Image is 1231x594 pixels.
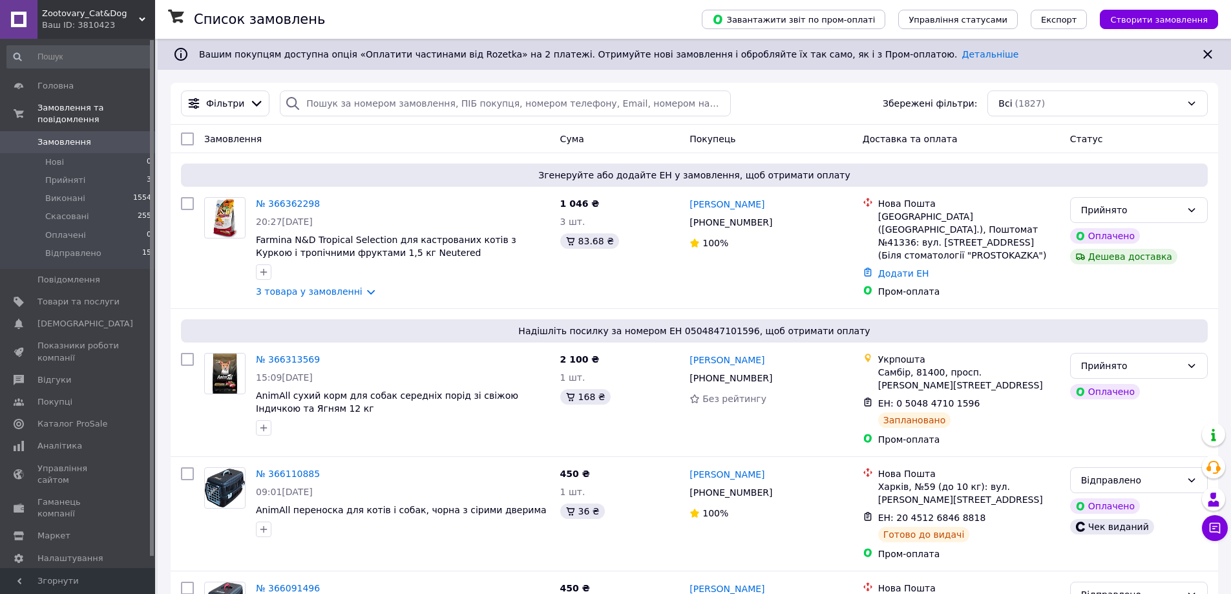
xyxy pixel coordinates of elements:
[37,463,120,486] span: Управління сайтом
[878,547,1060,560] div: Пром-оплата
[998,97,1012,110] span: Всі
[37,80,74,92] span: Головна
[6,45,153,69] input: Пошук
[863,134,958,144] span: Доставка та оплата
[204,467,246,509] a: Фото товару
[256,505,547,515] a: AnimAll переноска для котів і собак, чорна з сірими дверима
[962,49,1019,59] a: Детальніше
[560,583,590,593] span: 450 ₴
[213,354,237,394] img: Фото товару
[1070,228,1140,244] div: Оплачено
[205,469,245,508] img: Фото товару
[37,396,72,408] span: Покупці
[204,353,246,394] a: Фото товару
[687,369,775,387] div: [PHONE_NUMBER]
[45,211,89,222] span: Скасовані
[142,248,151,259] span: 15
[256,235,516,258] span: Farmina N&D Tropical Selection для кастрованих котів з Куркою і тропічними фруктами 1,5 кг Neutered
[702,238,728,248] span: 100%
[1070,134,1103,144] span: Статус
[878,412,951,428] div: Заплановано
[1070,384,1140,399] div: Оплачено
[256,469,320,479] a: № 366110885
[878,467,1060,480] div: Нова Пошта
[256,354,320,365] a: № 366313569
[878,513,986,523] span: ЕН: 20 4512 6846 8818
[45,248,101,259] span: Відправлено
[37,553,103,564] span: Налаштування
[1081,473,1181,487] div: Відправлено
[560,469,590,479] span: 450 ₴
[560,233,619,249] div: 83.68 ₴
[1081,359,1181,373] div: Прийнято
[878,398,980,408] span: ЕН: 0 5048 4710 1596
[909,15,1007,25] span: Управління статусами
[37,318,133,330] span: [DEMOGRAPHIC_DATA]
[687,483,775,502] div: [PHONE_NUMBER]
[878,285,1060,298] div: Пром-оплата
[1015,98,1046,109] span: (1827)
[194,12,325,27] h1: Список замовлень
[1081,203,1181,217] div: Прийнято
[37,136,91,148] span: Замовлення
[204,197,246,239] a: Фото товару
[1070,249,1177,264] div: Дешева доставка
[199,49,1018,59] span: Вашим покупцям доступна опція «Оплатити частинами від Rozetka» на 2 платежі. Отримуйте нові замов...
[883,97,977,110] span: Збережені фільтри:
[1087,14,1218,24] a: Створити замовлення
[1110,15,1208,25] span: Створити замовлення
[560,198,600,209] span: 1 046 ₴
[37,440,82,452] span: Аналітика
[256,198,320,209] a: № 366362298
[702,508,728,518] span: 100%
[138,211,151,222] span: 255
[45,156,64,168] span: Нові
[560,217,585,227] span: 3 шт.
[42,8,139,19] span: Zootovary_Cat&Dog
[878,366,1060,392] div: Самбір, 81400, просп. [PERSON_NAME][STREET_ADDRESS]
[1041,15,1077,25] span: Експорт
[45,193,85,204] span: Виконані
[712,14,875,25] span: Завантажити звіт по пром-оплаті
[37,530,70,542] span: Маркет
[206,97,244,110] span: Фільтри
[45,229,86,241] span: Оплачені
[37,102,155,125] span: Замовлення та повідомлення
[878,197,1060,210] div: Нова Пошта
[37,374,71,386] span: Відгуки
[1070,498,1140,514] div: Оплачено
[878,433,1060,446] div: Пром-оплата
[186,169,1203,182] span: Згенеруйте або додайте ЕН у замовлення, щоб отримати оплату
[37,496,120,520] span: Гаманець компанії
[1202,515,1228,541] button: Чат з покупцем
[560,487,585,497] span: 1 шт.
[1031,10,1088,29] button: Експорт
[560,354,600,365] span: 2 100 ₴
[898,10,1018,29] button: Управління статусами
[1070,519,1154,535] div: Чек виданий
[689,134,735,144] span: Покупець
[147,156,151,168] span: 0
[878,210,1060,262] div: [GEOGRAPHIC_DATA] ([GEOGRAPHIC_DATA].), Поштомат №41336: вул. [STREET_ADDRESS] (Біля стоматології...
[256,390,518,414] a: AnimAll сухий корм для собак середніх порід зі свіжою Індичкою та Ягням 12 кг
[560,504,605,519] div: 36 ₴
[133,193,151,204] span: 1554
[689,468,764,481] a: [PERSON_NAME]
[689,198,764,211] a: [PERSON_NAME]
[45,175,85,186] span: Прийняті
[560,372,585,383] span: 1 шт.
[256,372,313,383] span: 15:09[DATE]
[280,90,730,116] input: Пошук за номером замовлення, ПІБ покупця, номером телефону, Email, номером накладної
[37,274,100,286] span: Повідомлення
[702,394,766,404] span: Без рейтингу
[186,324,1203,337] span: Надішліть посилку за номером ЕН 0504847101596, щоб отримати оплату
[37,340,120,363] span: Показники роботи компанії
[256,583,320,593] a: № 366091496
[878,527,970,542] div: Готово до видачі
[42,19,155,31] div: Ваш ID: 3810423
[256,286,363,297] a: 3 товара у замовленні
[204,134,262,144] span: Замовлення
[560,389,611,405] div: 168 ₴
